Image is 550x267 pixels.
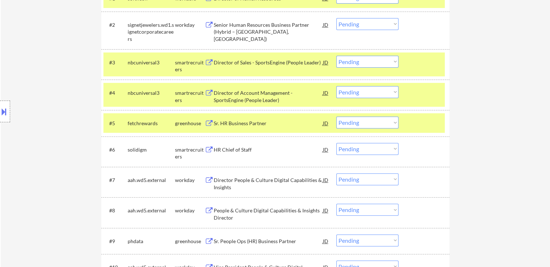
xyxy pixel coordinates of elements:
[214,238,323,245] div: Sr. People Ops (HR) Business Partner
[175,177,205,184] div: workday
[322,234,329,247] div: JD
[175,21,205,29] div: workday
[214,89,323,103] div: Director of Account Management - SportsEngine (People Leader)
[214,146,323,153] div: HR Chief of Staff
[128,238,175,245] div: phdata
[175,146,205,160] div: smartrecruiters
[128,177,175,184] div: aah.wd5.external
[214,21,323,43] div: Senior Human Resources Business Partner (Hybrid – [GEOGRAPHIC_DATA], [GEOGRAPHIC_DATA])
[128,120,175,127] div: fetchrewards
[322,173,329,186] div: JD
[322,86,329,99] div: JD
[214,177,323,191] div: Director People & Culture Digital Capabilities & Insights
[109,21,122,29] div: #2
[322,116,329,130] div: JD
[128,59,175,66] div: nbcuniversal3
[322,204,329,217] div: JD
[214,59,323,66] div: Director of Sales - SportsEngine (People Leader)
[128,21,175,43] div: signetjewelers.wd1.signetcorporatecareers
[322,56,329,69] div: JD
[128,207,175,214] div: aah.wd5.external
[175,120,205,127] div: greenhouse
[214,207,323,221] div: People & Culture Digital Capabilities & Insights Director
[109,177,122,184] div: #7
[214,120,323,127] div: Sr. HR Business Partner
[322,18,329,31] div: JD
[128,146,175,153] div: solidigm
[175,59,205,73] div: smartrecruiters
[109,207,122,214] div: #8
[109,238,122,245] div: #9
[322,143,329,156] div: JD
[175,238,205,245] div: greenhouse
[128,89,175,97] div: nbcuniversal3
[175,89,205,103] div: smartrecruiters
[175,207,205,214] div: workday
